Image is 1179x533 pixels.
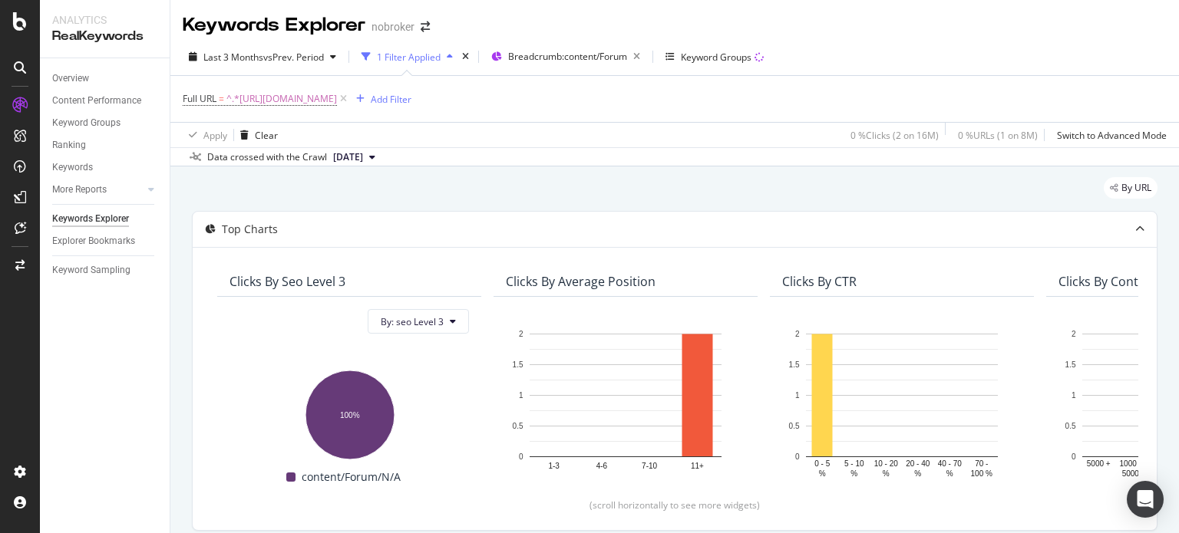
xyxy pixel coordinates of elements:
div: Apply [203,129,227,142]
a: Ranking [52,137,159,153]
button: Clear [234,123,278,147]
text: 1.5 [513,360,523,369]
div: nobroker [372,19,414,35]
div: (scroll horizontally to see more widgets) [211,498,1138,512]
text: 1 [1072,391,1076,400]
a: Keyword Groups [52,115,159,131]
text: 0 [1072,452,1076,461]
text: 2 [1072,330,1076,338]
div: Content Performance [52,93,141,109]
a: More Reports [52,182,144,198]
text: % [883,469,890,478]
text: 10 - 20 [874,459,899,468]
text: 0 [795,452,800,461]
svg: A chart. [782,326,1022,480]
div: Ranking [52,137,86,153]
text: 70 - [975,459,988,468]
button: Switch to Advanced Mode [1051,123,1167,147]
text: 40 - 70 [938,459,963,468]
text: 1 [519,391,523,400]
text: 1.5 [789,360,800,369]
a: Keyword Sampling [52,262,159,278]
text: 4-6 [596,462,608,470]
span: vs Prev. Period [263,51,324,64]
div: Keywords Explorer [183,12,365,38]
text: 0 - 5 [814,459,830,468]
text: 1000 - [1120,459,1141,468]
div: Overview [52,71,89,87]
text: 0.5 [1065,422,1076,430]
span: 2025 Aug. 4th [333,150,363,164]
button: By: seo Level 3 [368,309,469,334]
text: 20 - 40 [906,459,930,468]
span: Breadcrumb: content/Forum [508,50,627,63]
a: Keywords [52,160,159,176]
div: Open Intercom Messenger [1127,481,1164,518]
div: Keywords Explorer [52,211,129,227]
div: Keyword Groups [52,115,121,131]
div: Explorer Bookmarks [52,233,135,249]
button: Apply [183,123,227,147]
div: Add Filter [371,93,411,106]
button: [DATE] [327,148,381,166]
a: Explorer Bookmarks [52,233,159,249]
text: 0.5 [789,422,800,430]
text: 100% [340,411,360,419]
div: Switch to Advanced Mode [1057,129,1167,142]
a: Content Performance [52,93,159,109]
text: 1.5 [1065,360,1076,369]
text: 2 [795,330,800,338]
div: 1 Filter Applied [377,51,441,64]
text: 7-10 [642,462,657,470]
button: Last 3 MonthsvsPrev. Period [183,44,342,69]
a: Keywords Explorer [52,211,159,227]
div: Data crossed with the Crawl [207,150,327,164]
span: ^.*[URL][DOMAIN_NAME] [226,88,337,110]
svg: A chart. [230,363,469,462]
button: Keyword Groups [659,44,770,69]
div: Clicks By seo Level 3 [230,274,345,289]
text: 100 % [971,469,992,478]
span: Last 3 Months [203,51,263,64]
div: More Reports [52,182,107,198]
span: content/Forum/N/A [302,468,401,486]
div: legacy label [1104,177,1158,199]
div: arrow-right-arrow-left [421,21,430,32]
text: % [819,469,826,478]
div: RealKeywords [52,28,157,45]
div: times [459,49,472,64]
div: Clicks By Average Position [506,274,656,289]
text: 5000 [1122,469,1140,478]
div: Clicks By CTR [782,274,857,289]
span: Full URL [183,92,216,105]
text: 5000 + [1087,459,1111,468]
text: % [914,469,921,478]
span: By: seo Level 3 [381,315,444,328]
div: Keyword Sampling [52,262,130,278]
div: Keywords [52,160,93,176]
text: % [850,469,857,478]
button: Breadcrumb:content/Forum [485,44,646,69]
div: Analytics [52,12,157,28]
text: 0 [519,452,523,461]
text: 11+ [691,462,704,470]
div: Clear [255,129,278,142]
text: 1-3 [548,462,560,470]
a: Overview [52,71,159,87]
svg: A chart. [506,326,745,480]
div: Top Charts [222,222,278,237]
text: 0.5 [513,422,523,430]
div: Keyword Groups [681,51,751,64]
text: 5 - 10 [844,459,864,468]
text: 1 [795,391,800,400]
text: % [946,469,953,478]
div: 0 % Clicks ( 2 on 16M ) [850,129,939,142]
span: By URL [1121,183,1151,192]
div: 0 % URLs ( 1 on 8M ) [958,129,1038,142]
span: = [219,92,224,105]
button: Add Filter [350,90,411,108]
button: 1 Filter Applied [355,44,459,69]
